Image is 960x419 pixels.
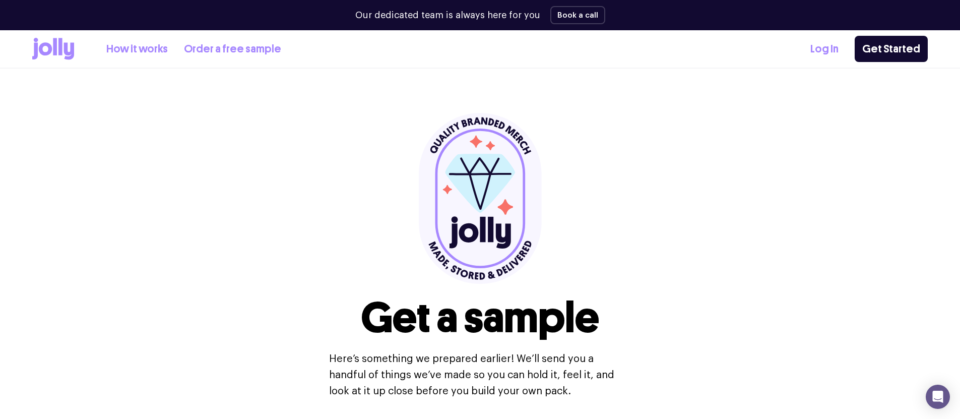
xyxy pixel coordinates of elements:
p: Our dedicated team is always here for you [355,9,540,22]
a: How it works [106,41,168,57]
div: Open Intercom Messenger [926,385,950,409]
a: Log In [810,41,839,57]
h1: Get a sample [361,296,599,339]
button: Book a call [550,6,605,24]
a: Get Started [855,36,928,62]
p: Here’s something we prepared earlier! We’ll send you a handful of things we’ve made so you can ho... [329,351,631,399]
a: Order a free sample [184,41,281,57]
